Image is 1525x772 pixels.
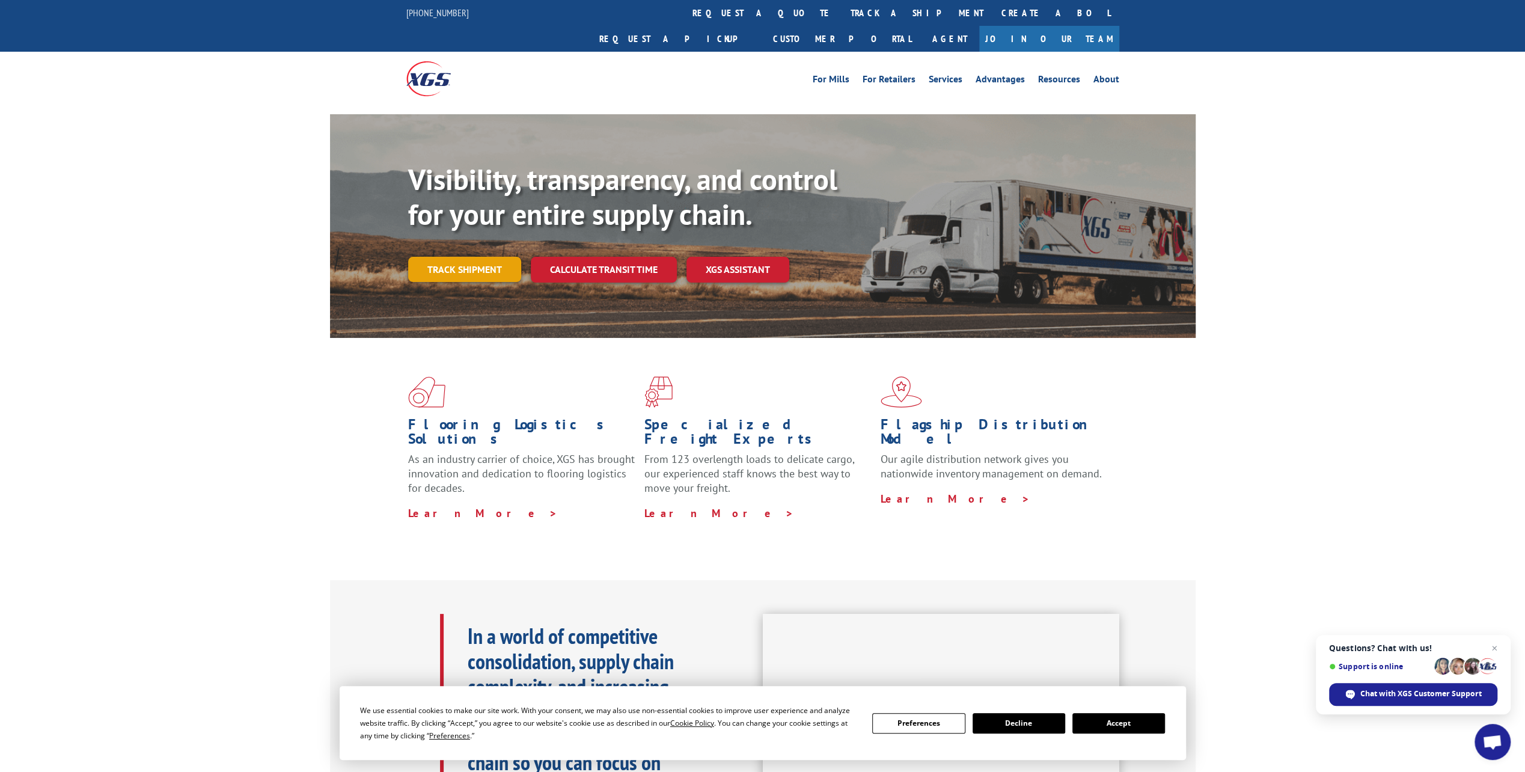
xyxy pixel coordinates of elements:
span: Chat with XGS Customer Support [1360,688,1482,699]
div: Open chat [1475,724,1511,760]
b: Visibility, transparency, and control for your entire supply chain. [408,161,837,233]
div: Cookie Consent Prompt [340,686,1186,760]
span: Close chat [1487,641,1502,655]
p: From 123 overlength loads to delicate cargo, our experienced staff knows the best way to move you... [644,452,872,506]
a: Agent [920,26,979,52]
button: Accept [1072,713,1165,734]
span: Preferences [429,731,470,741]
a: Services [929,75,962,88]
a: [PHONE_NUMBER] [406,7,469,19]
a: For Retailers [863,75,915,88]
span: Cookie Policy [670,718,714,728]
a: Advantages [976,75,1025,88]
a: Calculate transit time [531,257,677,283]
span: As an industry carrier of choice, XGS has brought innovation and dedication to flooring logistics... [408,452,635,495]
a: Request a pickup [590,26,764,52]
div: Chat with XGS Customer Support [1329,683,1497,706]
img: xgs-icon-flagship-distribution-model-red [881,376,922,408]
h1: Specialized Freight Experts [644,417,872,452]
a: Resources [1038,75,1080,88]
a: Learn More > [881,492,1030,506]
span: Our agile distribution network gives you nationwide inventory management on demand. [881,452,1102,480]
img: xgs-icon-focused-on-flooring-red [644,376,673,408]
h1: Flooring Logistics Solutions [408,417,635,452]
a: Track shipment [408,257,521,282]
a: About [1093,75,1119,88]
button: Preferences [872,713,965,734]
h1: Flagship Distribution Model [881,417,1108,452]
img: xgs-icon-total-supply-chain-intelligence-red [408,376,445,408]
a: Learn More > [644,506,794,520]
a: Customer Portal [764,26,920,52]
a: XGS ASSISTANT [686,257,789,283]
button: Decline [973,713,1065,734]
a: For Mills [813,75,849,88]
span: Support is online [1329,662,1430,671]
a: Learn More > [408,506,558,520]
div: We use essential cookies to make our site work. With your consent, we may also use non-essential ... [360,704,858,742]
span: Questions? Chat with us! [1329,643,1497,653]
a: Join Our Team [979,26,1119,52]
